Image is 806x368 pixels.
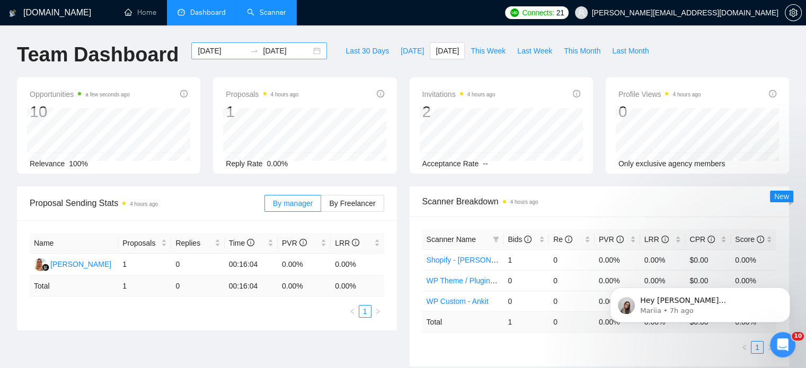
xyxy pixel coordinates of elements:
[467,92,495,97] time: 4 hours ago
[503,270,549,291] td: 0
[30,159,65,168] span: Relevance
[335,239,359,247] span: LRR
[30,196,264,210] span: Proposal Sending Stats
[573,90,580,97] span: info-circle
[640,249,686,270] td: 0.00%
[42,264,49,271] img: gigradar-bm.png
[263,45,311,57] input: End date
[30,88,130,101] span: Opportunities
[46,41,183,50] p: Message from Mariia, sent 7h ago
[427,297,489,306] a: WP Custom - Ankit
[250,47,259,55] span: to
[764,341,776,354] button: right
[30,276,118,297] td: Total
[359,306,371,317] a: 1
[471,45,506,57] span: This Week
[422,195,777,208] span: Scanner Breakdown
[644,235,669,244] span: LRR
[422,159,479,168] span: Acceptance Rate
[371,305,384,318] li: Next Page
[198,45,246,57] input: Start date
[735,235,764,244] span: Score
[707,236,715,243] span: info-circle
[661,236,669,243] span: info-circle
[171,254,224,276] td: 0
[751,342,763,353] a: 1
[30,233,118,254] th: Name
[549,311,595,332] td: 0
[503,291,549,311] td: 0
[422,88,495,101] span: Invitations
[616,236,624,243] span: info-circle
[672,92,701,97] time: 4 hours ago
[282,239,307,247] span: PVR
[118,233,171,254] th: Proposals
[785,4,802,21] button: setting
[46,31,180,197] span: Hey [PERSON_NAME][EMAIL_ADDRESS][DOMAIN_NAME], Looks like your Upwork agency Viztech Soft Solutio...
[689,235,714,244] span: CPR
[565,236,572,243] span: info-circle
[422,311,504,332] td: Total
[549,291,595,311] td: 0
[299,239,307,246] span: info-circle
[250,47,259,55] span: swap-right
[346,305,359,318] button: left
[612,45,649,57] span: Last Month
[17,42,179,67] h1: Team Dashboard
[118,254,171,276] td: 1
[225,254,278,276] td: 00:16:04
[767,344,773,351] span: right
[731,249,776,270] td: 0.00%
[770,332,795,357] iframe: Intercom live chat
[751,341,764,354] li: 1
[352,239,359,246] span: info-circle
[741,344,748,351] span: left
[247,239,254,246] span: info-circle
[738,341,751,354] li: Previous Page
[329,199,375,208] span: By Freelancer
[122,237,159,249] span: Proposals
[273,199,313,208] span: By manager
[508,235,532,244] span: Bids
[401,45,424,57] span: [DATE]
[85,92,129,97] time: a few seconds ago
[171,233,224,254] th: Replies
[511,42,558,59] button: Last Week
[599,235,624,244] span: PVR
[785,8,801,17] span: setting
[349,308,356,315] span: left
[278,276,331,297] td: 0.00 %
[171,276,224,297] td: 0
[225,276,278,297] td: 00:16:04
[427,256,519,264] a: Shopify - [PERSON_NAME]
[774,192,789,201] span: New
[430,42,465,59] button: [DATE]
[757,236,764,243] span: info-circle
[340,42,395,59] button: Last 30 Days
[229,239,254,247] span: Time
[510,199,538,205] time: 4 hours ago
[9,5,16,22] img: logo
[247,8,286,17] a: searchScanner
[267,159,288,168] span: 0.00%
[510,8,519,17] img: upwork-logo.png
[483,159,488,168] span: --
[606,42,654,59] button: Last Month
[618,88,701,101] span: Profile Views
[553,235,572,244] span: Re
[769,90,776,97] span: info-circle
[130,201,158,207] time: 4 hours ago
[764,341,776,354] li: Next Page
[422,102,495,122] div: 2
[427,276,558,285] a: WP Theme / Plugin - [PERSON_NAME]
[595,249,640,270] td: 0.00%
[50,258,111,270] div: [PERSON_NAME]
[493,236,499,243] span: filter
[346,305,359,318] li: Previous Page
[180,90,188,97] span: info-circle
[69,159,88,168] span: 100%
[524,236,532,243] span: info-circle
[427,235,476,244] span: Scanner Name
